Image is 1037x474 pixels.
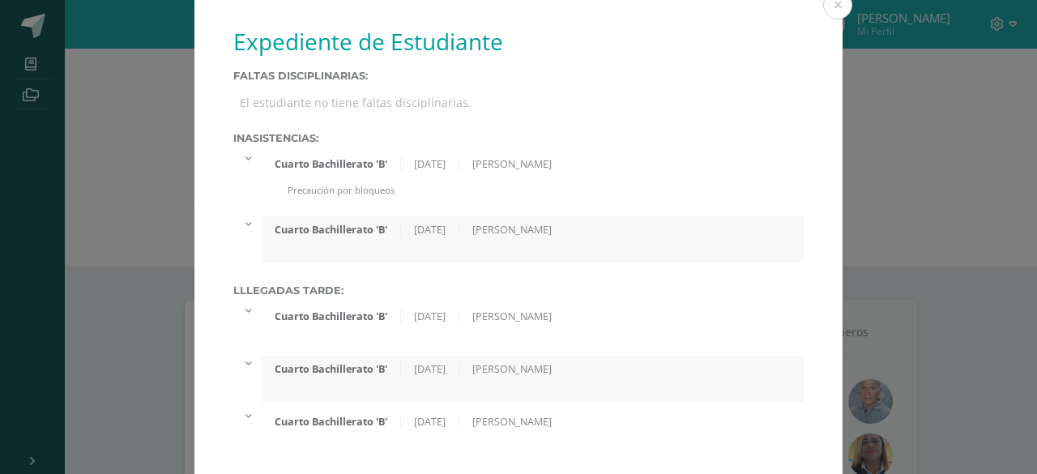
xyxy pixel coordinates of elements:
[459,223,565,237] div: [PERSON_NAME]
[401,362,459,376] div: [DATE]
[401,157,459,171] div: [DATE]
[262,184,804,210] div: Precaución por bloqueos
[401,310,459,323] div: [DATE]
[401,415,459,429] div: [DATE]
[262,157,401,171] div: Cuarto Bachillerato 'B'
[262,310,401,323] div: Cuarto Bachillerato 'B'
[233,26,804,57] h1: Expediente de Estudiante
[459,415,565,429] div: [PERSON_NAME]
[233,132,804,144] label: Inasistencias:
[459,310,565,323] div: [PERSON_NAME]
[262,415,401,429] div: Cuarto Bachillerato 'B'
[459,362,565,376] div: [PERSON_NAME]
[262,362,401,376] div: Cuarto Bachillerato 'B'
[262,223,401,237] div: Cuarto Bachillerato 'B'
[401,223,459,237] div: [DATE]
[459,157,565,171] div: [PERSON_NAME]
[233,70,804,82] label: Faltas Disciplinarias:
[233,88,804,117] div: El estudiante no tiene faltas disciplinarias.
[233,284,804,297] label: Lllegadas tarde:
